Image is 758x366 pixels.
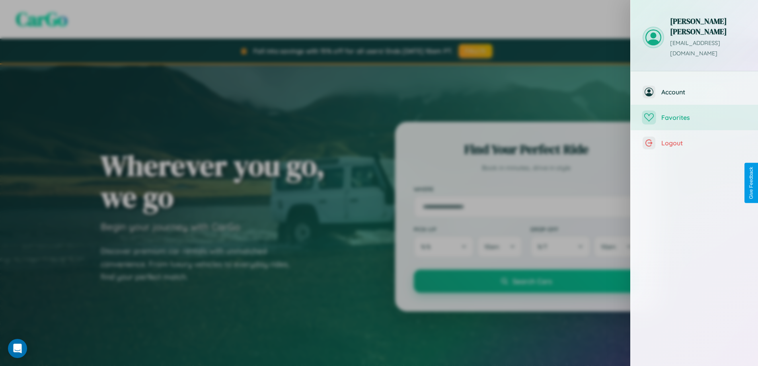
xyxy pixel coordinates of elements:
p: [EMAIL_ADDRESS][DOMAIN_NAME] [670,38,746,59]
span: Favorites [661,114,746,121]
button: Logout [631,130,758,156]
h3: [PERSON_NAME] [PERSON_NAME] [670,16,746,37]
span: Logout [661,139,746,147]
div: Open Intercom Messenger [8,339,27,358]
div: Give Feedback [748,167,754,199]
span: Account [661,88,746,96]
button: Account [631,79,758,105]
button: Favorites [631,105,758,130]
